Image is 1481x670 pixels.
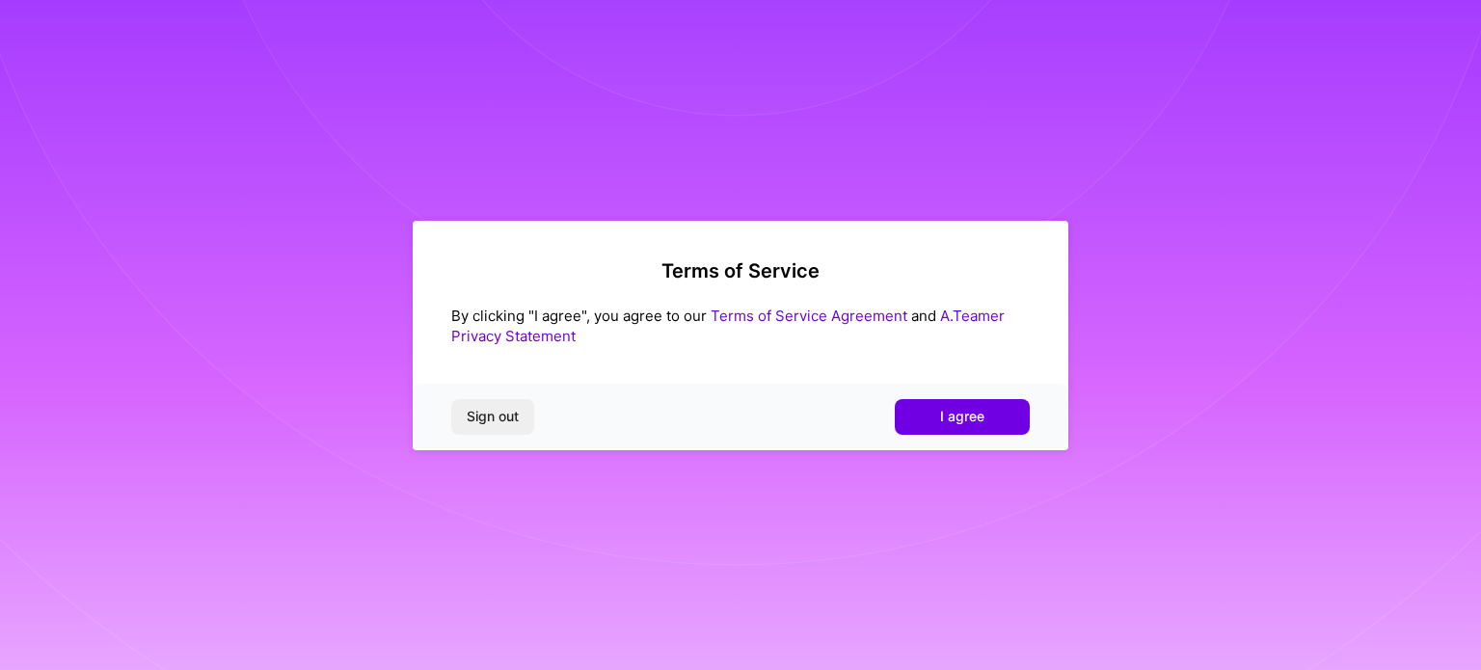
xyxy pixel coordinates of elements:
button: I agree [895,399,1030,434]
span: I agree [940,407,984,426]
button: Sign out [451,399,534,434]
h2: Terms of Service [451,259,1030,282]
a: Terms of Service Agreement [711,307,907,325]
div: By clicking "I agree", you agree to our and [451,306,1030,346]
span: Sign out [467,407,519,426]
